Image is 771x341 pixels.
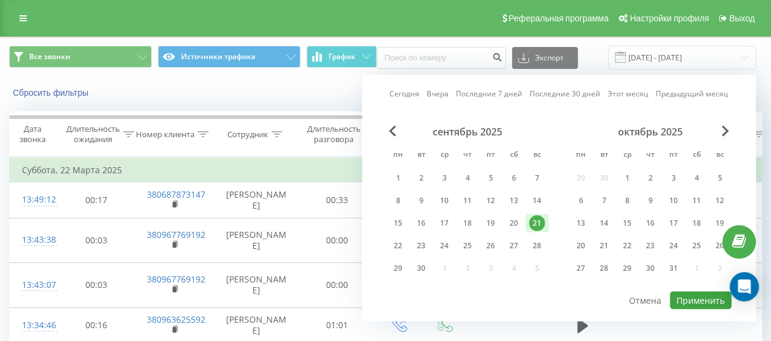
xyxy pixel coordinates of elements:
[29,52,70,62] span: Все звонки
[506,170,522,186] div: 6
[329,52,355,61] span: График
[59,263,135,308] td: 00:03
[685,214,708,232] div: сб 18 окт. 2025 г.
[730,272,759,301] div: Open Intercom Messenger
[386,192,410,210] div: пн 8 сент. 2025 г.
[708,214,731,232] div: вс 19 окт. 2025 г.
[59,218,135,263] td: 00:03
[512,47,578,69] button: Экспорт
[410,192,433,210] div: вт 9 сент. 2025 г.
[9,46,152,68] button: Все звонки
[66,124,120,145] div: Длительность ожидания
[299,218,375,263] td: 00:00
[214,263,299,308] td: [PERSON_NAME]
[639,169,662,187] div: чт 2 окт. 2025 г.
[596,238,612,254] div: 21
[712,215,728,231] div: 19
[413,260,429,276] div: 30
[433,169,456,187] div: ср 3 сент. 2025 г.
[505,146,523,165] abbr: суббота
[729,13,755,23] span: Выход
[307,46,377,68] button: График
[390,193,406,209] div: 8
[413,238,429,254] div: 23
[666,170,681,186] div: 3
[592,237,616,255] div: вт 21 окт. 2025 г.
[460,170,475,186] div: 4
[307,124,361,145] div: Длительность разговора
[427,88,449,99] a: Вчера
[483,193,499,209] div: 12
[456,237,479,255] div: чт 25 сент. 2025 г.
[642,170,658,186] div: 2
[689,193,705,209] div: 11
[460,238,475,254] div: 25
[460,193,475,209] div: 11
[479,192,502,210] div: пт 12 сент. 2025 г.
[386,259,410,278] div: пн 29 сент. 2025 г.
[569,126,731,138] div: октябрь 2025
[569,214,592,232] div: пн 13 окт. 2025 г.
[639,237,662,255] div: чт 23 окт. 2025 г.
[525,237,549,255] div: вс 28 сент. 2025 г.
[508,13,608,23] span: Реферальная программа
[502,192,525,210] div: сб 13 сент. 2025 г.
[410,259,433,278] div: вт 30 сент. 2025 г.
[147,273,205,285] a: 380967769192
[412,146,430,165] abbr: вторник
[641,146,659,165] abbr: четверг
[377,47,506,69] input: Поиск по номеру
[688,146,706,165] abbr: суббота
[619,238,635,254] div: 22
[596,215,612,231] div: 14
[481,146,500,165] abbr: пятница
[530,88,600,99] a: Последние 30 дней
[502,169,525,187] div: сб 6 сент. 2025 г.
[9,87,94,98] button: Сбросить фильтры
[214,218,299,263] td: [PERSON_NAME]
[147,188,205,200] a: 380687873147
[642,193,658,209] div: 9
[722,126,729,137] span: Next Month
[573,238,589,254] div: 20
[619,170,635,186] div: 1
[664,146,683,165] abbr: пятница
[712,193,728,209] div: 12
[413,170,429,186] div: 2
[685,237,708,255] div: сб 25 окт. 2025 г.
[479,237,502,255] div: пт 26 сент. 2025 г.
[689,215,705,231] div: 18
[502,214,525,232] div: сб 20 сент. 2025 г.
[390,238,406,254] div: 22
[136,129,194,140] div: Номер клиента
[456,192,479,210] div: чт 11 сент. 2025 г.
[22,188,46,212] div: 13:49:12
[479,214,502,232] div: пт 19 сент. 2025 г.
[299,263,375,308] td: 00:00
[573,260,589,276] div: 27
[662,169,685,187] div: пт 3 окт. 2025 г.
[506,215,522,231] div: 20
[460,215,475,231] div: 18
[662,214,685,232] div: пт 17 окт. 2025 г.
[619,193,635,209] div: 8
[618,146,636,165] abbr: среда
[639,214,662,232] div: чт 16 окт. 2025 г.
[685,192,708,210] div: сб 11 окт. 2025 г.
[529,193,545,209] div: 14
[389,146,407,165] abbr: понедельник
[456,88,522,99] a: Последние 7 дней
[689,238,705,254] div: 25
[410,237,433,255] div: вт 23 сент. 2025 г.
[656,88,728,99] a: Предыдущий месяц
[456,169,479,187] div: чт 4 сент. 2025 г.
[689,170,705,186] div: 4
[616,259,639,278] div: ср 29 окт. 2025 г.
[22,314,46,337] div: 13:34:46
[390,170,406,186] div: 1
[525,214,549,232] div: вс 21 сент. 2025 г.
[413,193,429,209] div: 9
[642,260,658,276] div: 30
[436,238,452,254] div: 24
[639,192,662,210] div: чт 9 окт. 2025 г.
